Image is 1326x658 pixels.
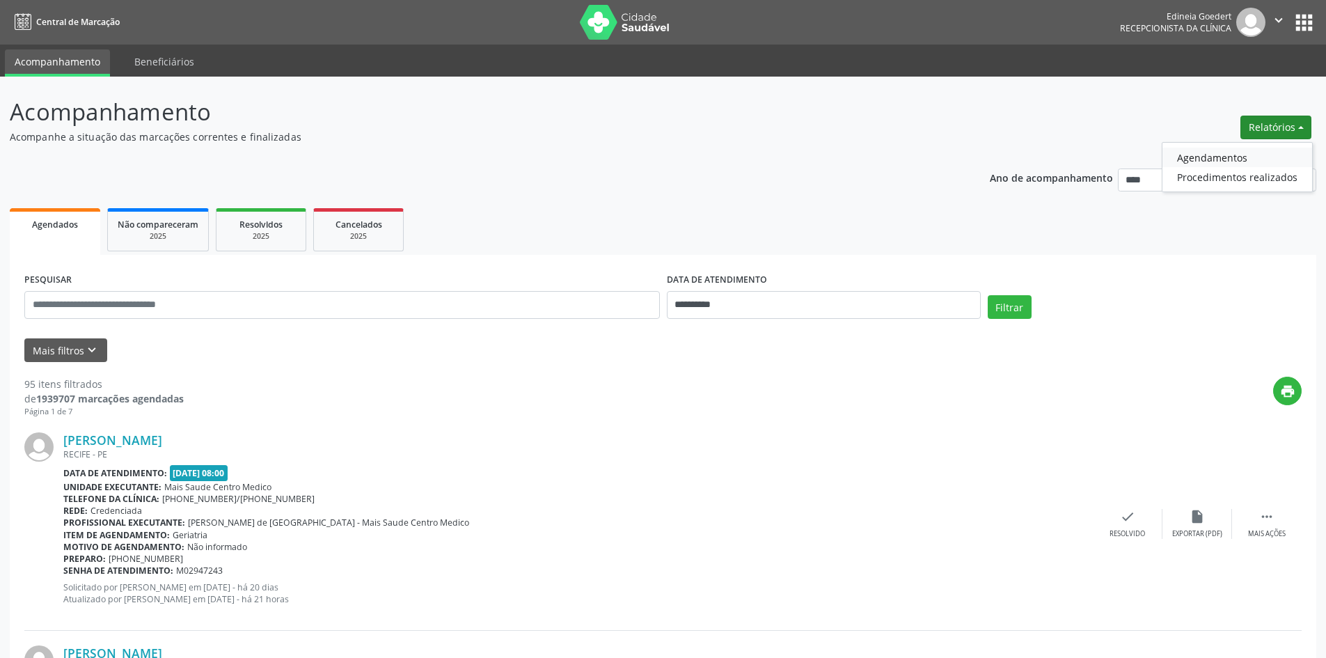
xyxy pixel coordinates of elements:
label: DATA DE ATENDIMENTO [667,269,767,291]
b: Preparo: [63,553,106,565]
a: [PERSON_NAME] [63,432,162,448]
ul: Relatórios [1162,142,1313,192]
a: Beneficiários [125,49,204,74]
span: Resolvidos [239,219,283,230]
span: [DATE] 08:00 [170,465,228,481]
span: Cancelados [336,219,382,230]
span: [PERSON_NAME] de [GEOGRAPHIC_DATA] - Mais Saude Centro Medico [188,517,469,528]
i:  [1271,13,1286,28]
a: Acompanhamento [5,49,110,77]
span: Credenciada [90,505,142,517]
i: insert_drive_file [1190,509,1205,524]
div: RECIFE - PE [63,448,1093,460]
div: de [24,391,184,406]
img: img [1236,8,1265,37]
div: Mais ações [1248,529,1286,539]
b: Profissional executante: [63,517,185,528]
div: Edineia Goedert [1120,10,1231,22]
i: print [1280,384,1295,399]
div: Resolvido [1110,529,1145,539]
i: check [1120,509,1135,524]
div: Exportar (PDF) [1172,529,1222,539]
b: Telefone da clínica: [63,493,159,505]
b: Motivo de agendamento: [63,541,184,553]
i: keyboard_arrow_down [84,343,100,358]
button: Mais filtroskeyboard_arrow_down [24,338,107,363]
span: Mais Saude Centro Medico [164,481,271,493]
span: Não compareceram [118,219,198,230]
strong: 1939707 marcações agendadas [36,392,184,405]
button:  [1265,8,1292,37]
b: Senha de atendimento: [63,565,173,577]
div: 2025 [118,231,198,242]
p: Acompanhe a situação das marcações correntes e finalizadas [10,130,924,144]
div: 2025 [226,231,296,242]
div: 2025 [324,231,393,242]
button: Filtrar [988,295,1032,319]
span: [PHONE_NUMBER] [109,553,183,565]
span: M02947243 [176,565,223,577]
img: img [24,432,54,462]
a: Procedimentos realizados [1162,167,1312,187]
b: Item de agendamento: [63,529,170,541]
a: Central de Marcação [10,10,120,33]
b: Rede: [63,505,88,517]
span: Central de Marcação [36,16,120,28]
button: apps [1292,10,1316,35]
p: Ano de acompanhamento [990,169,1113,186]
p: Acompanhamento [10,95,924,130]
span: Não informado [187,541,247,553]
span: Geriatria [173,529,207,541]
b: Data de atendimento: [63,467,167,479]
span: Recepcionista da clínica [1120,22,1231,34]
i:  [1259,509,1274,524]
span: Agendados [32,219,78,230]
div: 95 itens filtrados [24,377,184,391]
button: print [1273,377,1302,405]
span: [PHONE_NUMBER]/[PHONE_NUMBER] [162,493,315,505]
p: Solicitado por [PERSON_NAME] em [DATE] - há 20 dias Atualizado por [PERSON_NAME] em [DATE] - há 2... [63,581,1093,605]
button: Relatórios [1240,116,1311,139]
div: Página 1 de 7 [24,406,184,418]
label: PESQUISAR [24,269,72,291]
a: Agendamentos [1162,148,1312,167]
b: Unidade executante: [63,481,161,493]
